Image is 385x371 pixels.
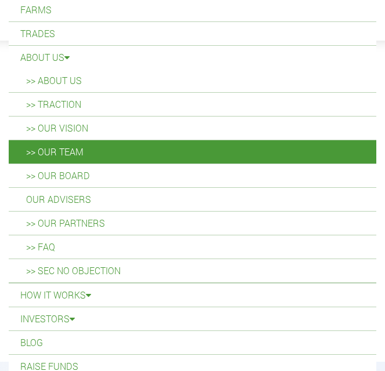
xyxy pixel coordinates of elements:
[9,307,376,330] a: Investors
[9,164,376,187] a: >> Our Board
[9,69,376,92] a: >> About Us
[9,259,376,282] a: >> SEC No Objection
[9,22,376,45] a: Trades
[9,188,376,211] a: Our Advisers
[9,235,376,259] a: >> FAQ
[9,46,376,69] a: About Us
[9,212,376,235] a: >> Our Partners
[9,283,376,307] a: How it Works
[9,117,376,140] a: >> Our Vision
[9,331,376,354] a: Blog
[9,140,376,163] a: >> Our Team
[9,93,376,116] a: >> Traction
